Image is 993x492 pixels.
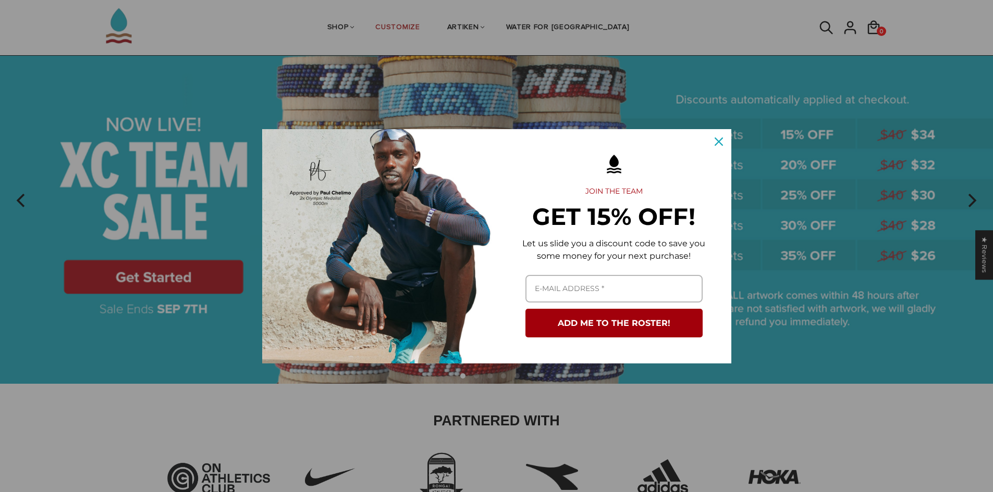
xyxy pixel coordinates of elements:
[715,137,723,146] svg: close icon
[706,129,731,154] button: Close
[532,202,695,231] strong: GET 15% OFF!
[513,187,715,196] h2: JOIN THE TEAM
[525,309,703,337] button: ADD ME TO THE ROSTER!
[525,275,703,302] input: Email field
[513,237,715,262] p: Let us slide you a discount code to save you some money for your next purchase!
